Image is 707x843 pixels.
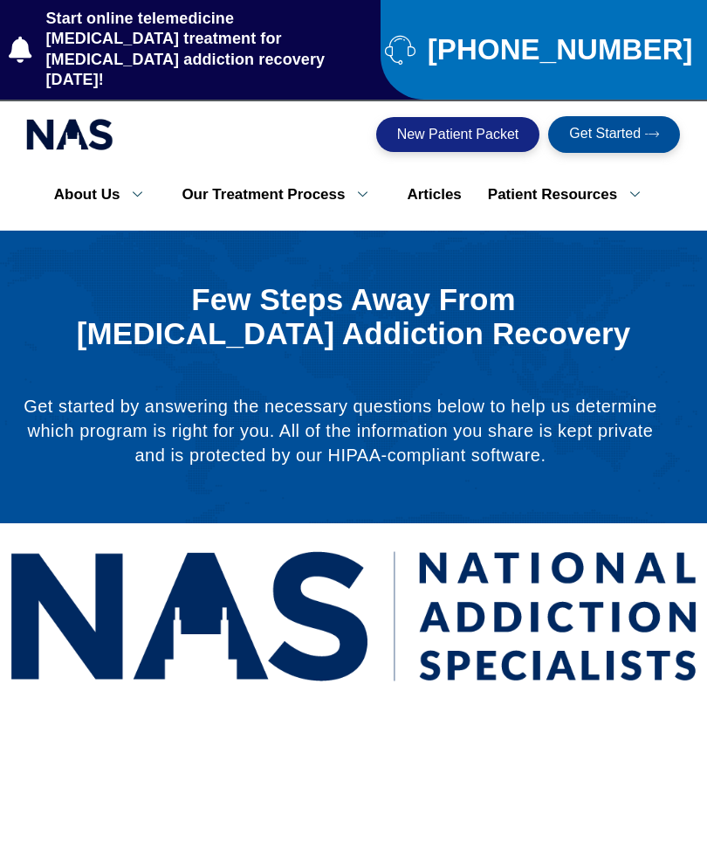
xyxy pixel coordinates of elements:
[9,532,698,701] img: National Addiction Specialists
[397,128,519,142] span: New Patient Packet
[361,251,703,830] iframe: SalesIQ Chatwindow
[168,176,394,213] a: Our Treatment Process
[42,9,367,91] span: Start online telemedicine [MEDICAL_DATA] treatment for [MEDICAL_DATA] addiction recovery [DATE]!
[548,116,680,153] a: Get Started
[423,40,693,59] span: [PHONE_NUMBER]
[26,114,113,155] img: national addiction specialists online suboxone clinic - logo
[17,394,663,467] p: Get started by answering the necessary questions below to help us determine which program is righ...
[394,176,474,213] a: Articles
[9,9,367,91] a: Start online telemedicine [MEDICAL_DATA] treatment for [MEDICAL_DATA] addiction recovery [DATE]!
[475,176,666,213] a: Patient Resources
[569,127,641,142] span: Get Started
[376,117,540,152] a: New Patient Packet
[61,283,646,350] h1: Few Steps Away From [MEDICAL_DATA] Addiction Recovery
[385,34,700,65] a: [PHONE_NUMBER]
[41,176,169,213] a: About Us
